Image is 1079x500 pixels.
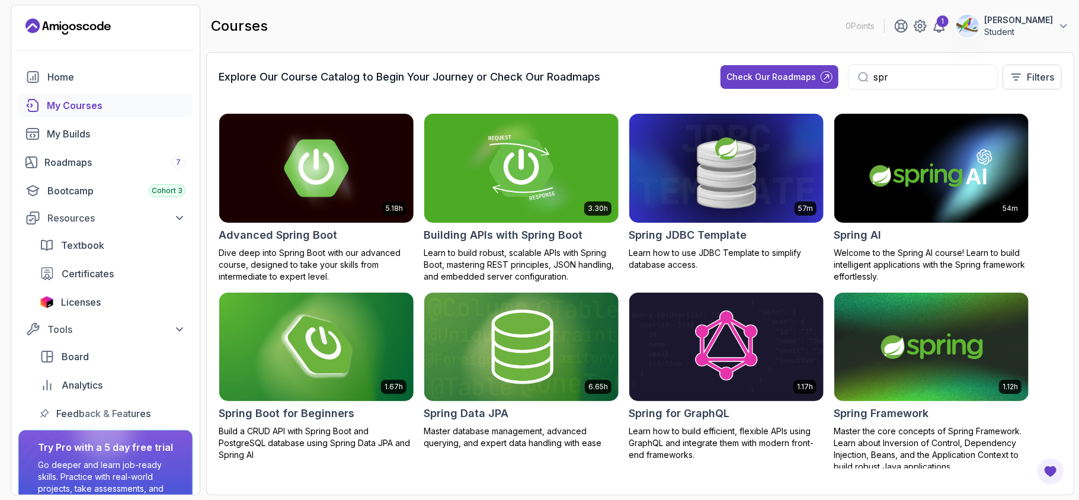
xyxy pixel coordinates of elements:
[984,14,1053,26] p: [PERSON_NAME]
[18,207,193,229] button: Resources
[629,292,824,461] a: Spring for GraphQL card1.17hSpring for GraphQLLearn how to build efficient, flexible APIs using G...
[18,319,193,340] button: Tools
[18,122,193,146] a: builds
[62,267,114,281] span: Certificates
[18,65,193,89] a: home
[386,204,403,213] p: 5.18h
[176,158,181,167] span: 7
[219,227,337,243] h2: Advanced Spring Boot
[1003,204,1018,213] p: 54m
[33,290,193,314] a: licenses
[629,247,824,271] p: Learn how to use JDBC Template to simplify database access.
[219,292,414,461] a: Spring Boot for Beginners card1.67hSpring Boot for BeginnersBuild a CRUD API with Spring Boot and...
[424,114,619,223] img: Building APIs with Spring Boot card
[424,247,619,283] p: Learn to build robust, scalable APIs with Spring Boot, mastering REST principles, JSON handling, ...
[629,425,824,461] p: Learn how to build efficient, flexible APIs using GraphQL and integrate them with modern front-en...
[424,293,619,402] img: Spring Data JPA card
[219,247,414,283] p: Dive deep into Spring Boot with our advanced course, designed to take your skills from intermedia...
[62,350,89,364] span: Board
[18,179,193,203] a: bootcamp
[588,382,608,392] p: 6.65h
[834,293,1029,402] img: Spring Framework card
[219,114,414,223] img: Advanced Spring Boot card
[18,94,193,117] a: courses
[629,113,824,271] a: Spring JDBC Template card57mSpring JDBC TemplateLearn how to use JDBC Template to simplify databa...
[424,405,508,422] h2: Spring Data JPA
[33,233,193,257] a: textbook
[47,211,185,225] div: Resources
[834,425,1029,473] p: Master the core concepts of Spring Framework. Learn about Inversion of Control, Dependency Inject...
[629,293,824,402] img: Spring for GraphQL card
[219,425,414,461] p: Build a CRUD API with Spring Boot and PostgreSQL database using Spring Data JPA and Spring AI
[18,150,193,174] a: roadmaps
[834,405,928,422] h2: Spring Framework
[956,14,1070,38] button: user profile image[PERSON_NAME]Student
[33,402,193,425] a: feedback
[40,296,54,308] img: jetbrains icon
[219,113,414,283] a: Advanced Spring Boot card5.18hAdvanced Spring BootDive deep into Spring Boot with our advanced co...
[44,155,185,169] div: Roadmaps
[33,373,193,397] a: analytics
[62,378,103,392] span: Analytics
[47,322,185,336] div: Tools
[932,19,946,33] a: 1
[33,262,193,286] a: certificates
[1036,457,1065,486] button: Open Feedback Button
[1003,382,1018,392] p: 1.12h
[56,406,151,421] span: Feedback & Features
[211,17,268,36] h2: courses
[424,425,619,449] p: Master database management, advanced querying, and expert data handling with ease
[797,382,813,392] p: 1.17h
[219,405,354,422] h2: Spring Boot for Beginners
[834,113,1029,283] a: Spring AI card54mSpring AIWelcome to the Spring AI course! Learn to build intelligent application...
[834,247,1029,283] p: Welcome to the Spring AI course! Learn to build intelligent applications with the Spring framewor...
[629,114,824,223] img: Spring JDBC Template card
[61,295,101,309] span: Licenses
[873,70,988,84] input: Search...
[385,382,403,392] p: 1.67h
[219,293,414,402] img: Spring Boot for Beginners card
[1027,70,1054,84] p: Filters
[834,114,1029,223] img: Spring AI card
[629,405,729,422] h2: Spring for GraphQL
[726,71,816,83] div: Check Our Roadmaps
[721,65,838,89] button: Check Our Roadmaps
[424,113,619,283] a: Building APIs with Spring Boot card3.30hBuilding APIs with Spring BootLearn to build robust, scal...
[629,227,747,243] h2: Spring JDBC Template
[937,15,949,27] div: 1
[47,70,185,84] div: Home
[219,69,600,85] h3: Explore Our Course Catalog to Begin Your Journey or Check Our Roadmaps
[47,98,185,113] div: My Courses
[984,26,1053,38] p: Student
[47,127,185,141] div: My Builds
[1003,65,1062,89] button: Filters
[61,238,104,252] span: Textbook
[47,184,185,198] div: Bootcamp
[588,204,608,213] p: 3.30h
[424,292,619,450] a: Spring Data JPA card6.65hSpring Data JPAMaster database management, advanced querying, and expert...
[33,345,193,368] a: board
[798,204,813,213] p: 57m
[956,15,979,37] img: user profile image
[424,227,582,243] h2: Building APIs with Spring Boot
[25,17,111,36] a: Landing page
[834,292,1029,473] a: Spring Framework card1.12hSpring FrameworkMaster the core concepts of Spring Framework. Learn abo...
[846,20,875,32] p: 0 Points
[152,186,182,195] span: Cohort 3
[834,227,881,243] h2: Spring AI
